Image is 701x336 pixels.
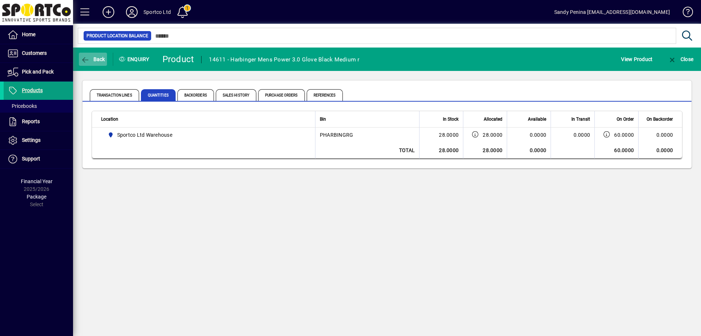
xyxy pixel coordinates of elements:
[463,142,507,159] td: 28.0000
[22,69,54,75] span: Pick and Pack
[4,150,73,168] a: Support
[79,53,107,66] button: Back
[507,142,551,159] td: 0.0000
[638,128,682,142] td: 0.0000
[4,131,73,150] a: Settings
[574,132,590,138] span: 0.0000
[162,53,194,65] div: Product
[571,115,590,123] span: In Transit
[105,131,307,139] span: Sportco Ltd Warehouse
[419,128,463,142] td: 28.0000
[22,118,40,124] span: Reports
[554,6,670,18] div: Sandy Penina [EMAIL_ADDRESS][DOMAIN_NAME]
[7,103,37,109] span: Pricebooks
[87,32,148,39] span: Product Location Balance
[507,128,551,142] td: 0.0000
[120,5,143,19] button: Profile
[81,56,105,62] span: Back
[647,115,673,123] span: On Backorder
[619,53,654,66] button: View Product
[143,6,171,18] div: Sportco Ltd
[21,178,53,184] span: Financial Year
[97,5,120,19] button: Add
[660,53,701,66] app-page-header-button: Close enquiry
[27,194,46,200] span: Package
[22,50,47,56] span: Customers
[90,89,139,101] span: Transaction Lines
[320,115,326,123] span: Bin
[315,142,419,159] td: Total
[4,26,73,44] a: Home
[22,137,41,143] span: Settings
[216,89,256,101] span: Sales History
[22,31,35,37] span: Home
[621,53,652,65] span: View Product
[73,53,113,66] app-page-header-button: Back
[594,142,638,159] td: 60.0000
[443,115,459,123] span: In Stock
[177,89,214,101] span: Backorders
[483,131,502,139] span: 28.0000
[315,128,419,142] td: PHARBINGRG
[141,89,176,101] span: Quantities
[22,156,40,162] span: Support
[614,131,634,139] span: 60.0000
[419,142,463,159] td: 28.0000
[528,115,546,123] span: Available
[638,142,682,159] td: 0.0000
[484,115,502,123] span: Allocated
[307,89,343,101] span: References
[22,87,43,93] span: Products
[209,54,359,65] div: 14611 - Harbinger Mens Power 3.0 Glove Black Medium r
[617,115,634,123] span: On Order
[668,56,693,62] span: Close
[666,53,695,66] button: Close
[117,131,172,139] span: Sportco Ltd Warehouse
[4,63,73,81] a: Pick and Pack
[258,89,305,101] span: Purchase Orders
[113,53,157,65] div: Enquiry
[4,113,73,131] a: Reports
[677,1,692,25] a: Knowledge Base
[101,115,118,123] span: Location
[4,44,73,63] a: Customers
[4,100,73,112] a: Pricebooks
